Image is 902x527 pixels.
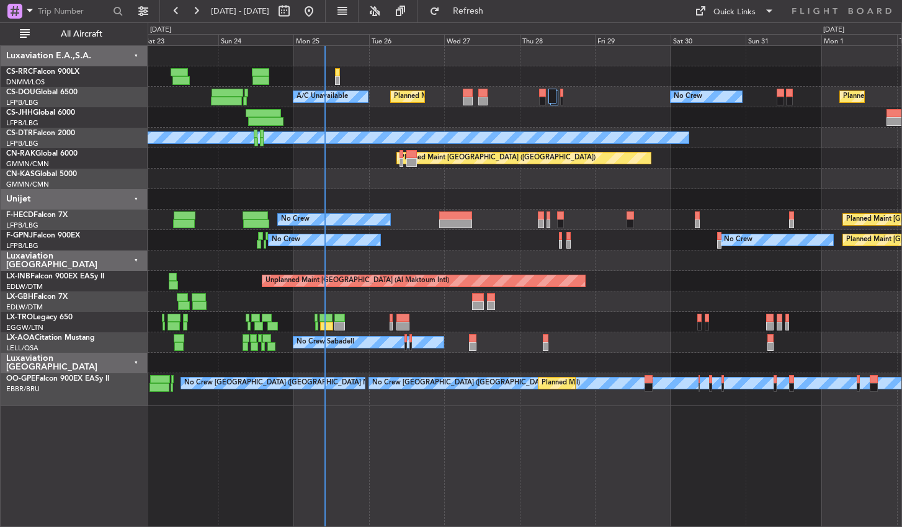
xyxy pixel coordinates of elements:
div: Mon 25 [293,34,369,45]
div: Mon 1 [821,34,897,45]
a: CN-RAKGlobal 6000 [6,150,78,157]
div: Sat 30 [671,34,746,45]
div: [DATE] [150,25,171,35]
a: LX-GBHFalcon 7X [6,293,68,301]
a: LX-INBFalcon 900EX EASy II [6,273,104,280]
a: EDLW/DTM [6,282,43,291]
a: LFPB/LBG [6,241,38,250]
div: No Crew Sabadell [297,333,354,352]
a: LFPB/LBG [6,139,38,148]
a: EBBR/BRU [6,384,40,394]
span: LX-GBH [6,293,33,301]
a: LELL/QSA [6,343,38,353]
a: LX-TROLegacy 650 [6,314,73,321]
a: OO-GPEFalcon 900EX EASy II [6,375,109,383]
span: LX-TRO [6,314,33,321]
a: GMMN/CMN [6,180,49,189]
div: Planned Maint [GEOGRAPHIC_DATA] ([GEOGRAPHIC_DATA]) [400,149,596,167]
div: No Crew [674,87,702,106]
div: No Crew [GEOGRAPHIC_DATA] ([GEOGRAPHIC_DATA] National) [372,374,580,392]
span: LX-AOA [6,334,35,342]
span: CS-JHH [6,109,33,117]
div: Tue 26 [369,34,445,45]
a: CS-DTRFalcon 2000 [6,130,75,137]
a: LFPB/LBG [6,98,38,107]
a: CS-RRCFalcon 900LX [6,68,79,76]
span: LX-INB [6,273,30,280]
span: All Aircraft [32,30,131,38]
a: EGGW/LTN [6,323,43,332]
div: No Crew [272,231,300,249]
span: OO-GPE [6,375,35,383]
div: Unplanned Maint [GEOGRAPHIC_DATA] (Al Maktoum Intl) [266,272,449,290]
a: F-HECDFalcon 7X [6,211,68,219]
a: CS-DOUGlobal 6500 [6,89,78,96]
button: All Aircraft [14,24,135,44]
a: LFPB/LBG [6,221,38,230]
a: F-GPNJFalcon 900EX [6,232,80,239]
a: EDLW/DTM [6,303,43,312]
input: Trip Number [38,2,109,20]
span: CS-DOU [6,89,35,96]
span: F-GPNJ [6,232,33,239]
a: LX-AOACitation Mustang [6,334,95,342]
span: CS-DTR [6,130,33,137]
span: [DATE] - [DATE] [211,6,269,17]
span: F-HECD [6,211,33,219]
div: Sat 23 [143,34,218,45]
div: Wed 27 [444,34,520,45]
a: DNMM/LOS [6,77,45,87]
div: Fri 29 [595,34,671,45]
div: Quick Links [713,6,756,19]
a: CN-KASGlobal 5000 [6,170,77,178]
span: CN-KAS [6,170,35,178]
div: Thu 28 [520,34,596,45]
div: No Crew [724,231,752,249]
div: Planned Maint [GEOGRAPHIC_DATA] ([GEOGRAPHIC_DATA] National) [542,374,766,392]
div: Planned Maint [GEOGRAPHIC_DATA] ([GEOGRAPHIC_DATA]) [394,87,589,106]
div: [DATE] [823,25,844,35]
span: CS-RRC [6,68,33,76]
div: No Crew [281,210,310,229]
div: Sun 31 [746,34,821,45]
a: CS-JHHGlobal 6000 [6,109,75,117]
a: LFPB/LBG [6,118,38,128]
a: GMMN/CMN [6,159,49,169]
button: Quick Links [689,1,780,21]
span: Refresh [442,7,494,15]
div: No Crew [GEOGRAPHIC_DATA] ([GEOGRAPHIC_DATA] National) [184,374,392,392]
button: Refresh [424,1,498,21]
span: CN-RAK [6,150,35,157]
div: Sun 24 [218,34,294,45]
div: A/C Unavailable [297,87,348,106]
